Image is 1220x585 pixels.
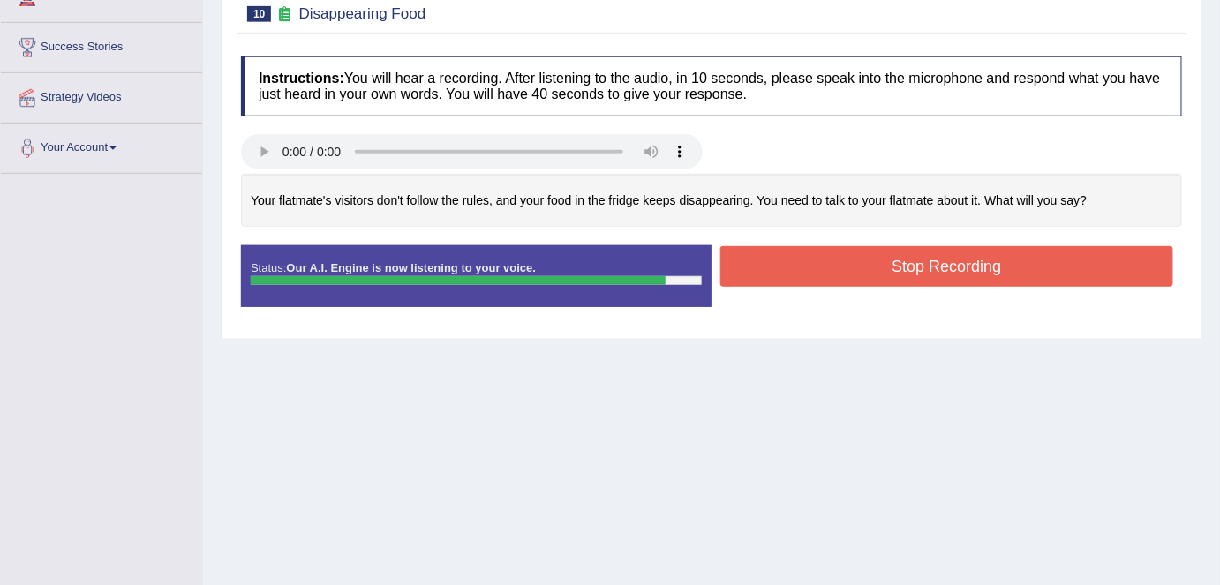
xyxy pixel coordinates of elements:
h4: You will hear a recording. After listening to the audio, in 10 seconds, please speak into the mic... [241,56,1182,116]
a: Strategy Videos [1,73,202,117]
small: Exam occurring question [275,6,294,23]
a: Success Stories [1,23,202,67]
span: 10 [247,6,271,22]
strong: Our A.I. Engine is now listening to your voice. [286,261,536,274]
a: Your Account [1,124,202,168]
button: Stop Recording [720,246,1173,287]
div: Status: [241,245,712,307]
b: Instructions: [259,71,344,86]
div: Your flatmate's visitors don't follow the rules, and your food in the fridge keeps disappearing. ... [241,174,1182,228]
small: Disappearing Food [299,5,426,22]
